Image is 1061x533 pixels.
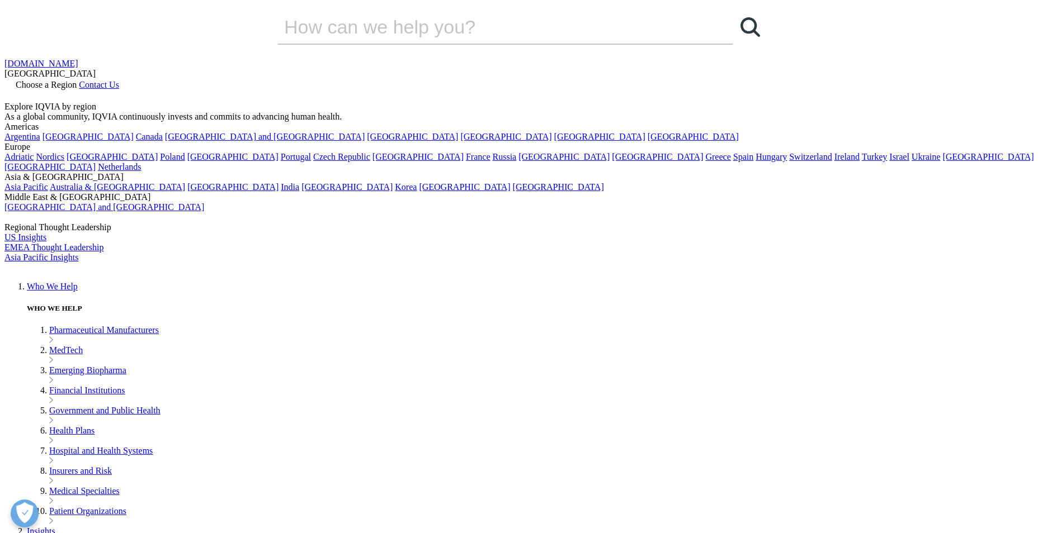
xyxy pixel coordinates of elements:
[789,152,832,161] a: Switzerland
[912,152,941,161] a: Ukraine
[367,132,458,141] a: [GEOGRAPHIC_DATA]
[493,152,517,161] a: Russia
[79,80,119,89] a: Contact Us
[518,152,610,161] a: [GEOGRAPHIC_DATA]
[4,253,78,262] a: Asia Pacific Insights
[4,132,40,141] a: Argentina
[98,162,141,172] a: Netherlands
[4,202,204,212] a: [GEOGRAPHIC_DATA] and [GEOGRAPHIC_DATA]
[733,10,767,44] a: Search
[4,59,78,68] a: [DOMAIN_NAME]
[277,10,701,44] input: Search
[50,182,185,192] a: Australia & [GEOGRAPHIC_DATA]
[281,152,311,161] a: Portugal
[281,182,299,192] a: India
[160,152,185,161] a: Poland
[942,152,1034,161] a: [GEOGRAPHIC_DATA]
[460,132,551,141] a: [GEOGRAPHIC_DATA]
[862,152,888,161] a: Turkey
[741,17,760,37] svg: Search
[49,386,125,395] a: Financial Institutions
[4,222,1040,232] div: Regional Thought Leadership
[313,152,370,161] a: Czech Republic
[49,466,112,475] a: Insurers and Risk
[27,282,78,291] a: Who We Help
[187,182,279,192] a: [GEOGRAPHIC_DATA]
[466,152,491,161] a: France
[301,182,393,192] a: [GEOGRAPHIC_DATA]
[49,486,120,496] a: Medical Specialties
[43,132,134,141] a: [GEOGRAPHIC_DATA]
[4,172,1040,182] div: Asia & [GEOGRAPHIC_DATA]
[49,446,153,455] a: Hospital and Health Systems
[419,182,510,192] a: [GEOGRAPHIC_DATA]
[49,365,126,375] a: Emerging Biopharma
[27,304,1040,313] h5: WHO WE HELP
[187,152,279,161] a: [GEOGRAPHIC_DATA]
[49,345,83,355] a: MedTech
[733,152,753,161] a: Spain
[16,80,77,89] span: Choose a Region
[4,162,96,172] a: [GEOGRAPHIC_DATA]
[4,142,1040,152] div: Europe
[49,506,126,516] a: Patient Organizations
[4,182,48,192] a: Asia Pacific
[36,152,64,161] a: Nordics
[49,325,159,335] a: Pharmaceutical Manufacturers
[165,132,365,141] a: [GEOGRAPHIC_DATA] and [GEOGRAPHIC_DATA]
[11,499,39,527] button: Open Preferences
[756,152,787,161] a: Hungary
[648,132,739,141] a: [GEOGRAPHIC_DATA]
[4,232,46,242] a: US Insights
[395,182,417,192] a: Korea
[4,122,1040,132] div: Americas
[4,152,34,161] a: Adriatic
[612,152,703,161] a: [GEOGRAPHIC_DATA]
[372,152,464,161] a: [GEOGRAPHIC_DATA]
[49,426,95,435] a: Health Plans
[554,132,645,141] a: [GEOGRAPHIC_DATA]
[889,152,909,161] a: Israel
[4,69,1040,79] div: [GEOGRAPHIC_DATA]
[705,152,730,161] a: Greece
[4,102,1040,112] div: Explore IQVIA by region
[67,152,158,161] a: [GEOGRAPHIC_DATA]
[4,112,1040,122] div: As a global community, IQVIA continuously invests and commits to advancing human health.
[834,152,860,161] a: Ireland
[513,182,604,192] a: [GEOGRAPHIC_DATA]
[136,132,163,141] a: Canada
[4,192,1040,202] div: Middle East & [GEOGRAPHIC_DATA]
[49,406,161,415] a: Government and Public Health
[4,242,103,252] a: EMEA Thought Leadership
